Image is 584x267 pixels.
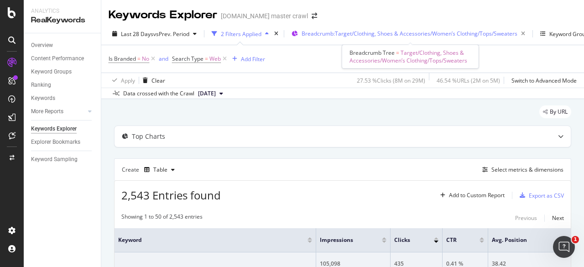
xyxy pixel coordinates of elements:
[446,236,466,244] span: CTR
[31,67,72,77] div: Keyword Groups
[31,107,63,116] div: More Reports
[288,26,529,41] button: Breadcrumb:Target/Clothing, Shoes & Accessories/Women’s Clothing/Tops/Sweaters
[31,124,94,134] a: Keywords Explorer
[515,213,537,224] button: Previous
[396,49,399,57] span: =
[221,30,261,38] div: 2 Filters Applied
[349,49,467,64] span: Target/Clothing, Shoes & Accessories/Women’s Clothing/Tops/Sweaters
[132,132,165,141] div: Top Charts
[437,77,500,84] div: 46.54 % URLs ( 2M on 5M )
[121,30,153,38] span: Last 28 Days
[31,155,94,164] a: Keyword Sampling
[205,55,208,63] span: =
[550,109,568,115] span: By URL
[272,29,280,38] div: times
[109,26,200,41] button: Last 28 DaysvsPrev. Period
[159,55,168,63] div: and
[159,54,168,63] button: and
[552,214,564,222] div: Next
[31,107,85,116] a: More Reports
[109,55,136,63] span: Is Branded
[194,88,227,99] button: [DATE]
[208,26,272,41] button: 2 Filters Applied
[172,55,203,63] span: Search Type
[123,89,194,98] div: Data crossed with the Crawl
[153,30,189,38] span: vs Prev. Period
[209,52,221,65] span: Web
[511,77,577,84] div: Switch to Advanced Mode
[121,77,135,84] div: Apply
[31,54,84,63] div: Content Performance
[479,164,563,175] button: Select metrics & dimensions
[118,236,294,244] span: Keyword
[31,41,94,50] a: Overview
[539,105,571,118] div: legacy label
[31,41,53,50] div: Overview
[437,188,505,203] button: Add to Custom Report
[312,13,317,19] div: arrow-right-arrow-left
[31,67,94,77] a: Keyword Groups
[198,89,216,98] span: 2025 Aug. 18th
[572,236,579,243] span: 1
[109,7,217,23] div: Keywords Explorer
[31,94,55,103] div: Keywords
[241,55,265,63] div: Add Filter
[357,77,425,84] div: 27.53 % Clicks ( 8M on 29M )
[302,30,517,37] span: Breadcrumb: Target/Clothing, Shoes & Accessories/Women’s Clothing/Tops/Sweaters
[31,7,94,15] div: Analytics
[516,188,564,203] button: Export as CSV
[31,80,51,90] div: Ranking
[221,11,308,21] div: [DOMAIN_NAME] master crawl
[449,193,505,198] div: Add to Custom Report
[31,137,80,147] div: Explorer Bookmarks
[491,166,563,173] div: Select metrics & dimensions
[31,155,78,164] div: Keyword Sampling
[109,73,135,88] button: Apply
[31,15,94,26] div: RealKeywords
[121,213,203,224] div: Showing 1 to 50 of 2,543 entries
[121,188,221,203] span: 2,543 Entries found
[31,54,94,63] a: Content Performance
[229,53,265,64] button: Add Filter
[515,214,537,222] div: Previous
[142,52,149,65] span: No
[153,167,167,173] div: Table
[122,162,178,177] div: Create
[31,80,94,90] a: Ranking
[492,236,549,244] span: Avg. Position
[31,137,94,147] a: Explorer Bookmarks
[552,213,564,224] button: Next
[553,236,575,258] iframe: Intercom live chat
[508,73,577,88] button: Switch to Advanced Mode
[139,73,165,88] button: Clear
[141,162,178,177] button: Table
[394,236,420,244] span: Clicks
[529,192,564,199] div: Export as CSV
[31,94,94,103] a: Keywords
[151,77,165,84] div: Clear
[320,236,368,244] span: Impressions
[31,124,77,134] div: Keywords Explorer
[349,49,395,57] span: Breadcrumb Tree
[137,55,141,63] span: =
